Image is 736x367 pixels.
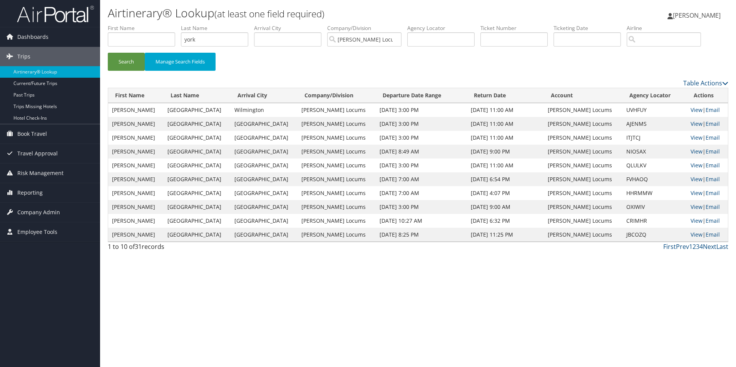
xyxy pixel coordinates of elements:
[164,117,231,131] td: [GEOGRAPHIC_DATA]
[298,117,376,131] td: [PERSON_NAME] Locums
[691,148,703,155] a: View
[687,214,728,228] td: |
[687,145,728,158] td: |
[467,103,544,117] td: [DATE] 11:00 AM
[376,186,467,200] td: [DATE] 7:00 AM
[231,131,298,145] td: [GEOGRAPHIC_DATA]
[706,217,720,224] a: Email
[164,131,231,145] td: [GEOGRAPHIC_DATA]
[108,131,164,145] td: [PERSON_NAME]
[467,117,544,131] td: [DATE] 11:00 AM
[164,145,231,158] td: [GEOGRAPHIC_DATA]
[467,88,544,103] th: Return Date: activate to sort column ascending
[687,158,728,172] td: |
[691,189,703,197] a: View
[703,242,716,251] a: Next
[108,117,164,131] td: [PERSON_NAME]
[691,120,703,127] a: View
[164,158,231,172] td: [GEOGRAPHIC_DATA]
[376,158,467,172] td: [DATE] 3:00 PM
[544,131,622,145] td: [PERSON_NAME] Locums
[231,145,298,158] td: [GEOGRAPHIC_DATA]
[108,88,164,103] th: First Name: activate to sort column ascending
[706,148,720,155] a: Email
[691,203,703,210] a: View
[231,214,298,228] td: [GEOGRAPHIC_DATA]
[706,231,720,238] a: Email
[467,228,544,242] td: [DATE] 11:25 PM
[108,24,181,32] label: First Name
[622,158,687,172] td: QLULKV
[17,47,30,66] span: Trips
[622,103,687,117] td: UVHFUY
[214,7,325,20] small: (at least one field required)
[467,158,544,172] td: [DATE] 11:00 AM
[17,222,57,242] span: Employee Tools
[164,214,231,228] td: [GEOGRAPHIC_DATA]
[231,172,298,186] td: [GEOGRAPHIC_DATA]
[145,53,216,71] button: Manage Search Fields
[298,200,376,214] td: [PERSON_NAME] Locums
[687,200,728,214] td: |
[544,214,622,228] td: [PERSON_NAME] Locums
[691,217,703,224] a: View
[689,242,693,251] a: 1
[699,242,703,251] a: 4
[667,4,728,27] a: [PERSON_NAME]
[554,24,627,32] label: Ticketing Date
[691,162,703,169] a: View
[687,131,728,145] td: |
[231,88,298,103] th: Arrival City: activate to sort column ascending
[480,24,554,32] label: Ticket Number
[706,134,720,141] a: Email
[687,172,728,186] td: |
[687,88,728,103] th: Actions
[622,117,687,131] td: AJENMS
[17,203,60,222] span: Company Admin
[17,27,49,47] span: Dashboards
[376,131,467,145] td: [DATE] 3:00 PM
[164,228,231,242] td: [GEOGRAPHIC_DATA]
[108,172,164,186] td: [PERSON_NAME]
[622,214,687,228] td: CRIMHR
[544,117,622,131] td: [PERSON_NAME] Locums
[673,11,721,20] span: [PERSON_NAME]
[327,24,407,32] label: Company/Division
[231,158,298,172] td: [GEOGRAPHIC_DATA]
[544,172,622,186] td: [PERSON_NAME] Locums
[298,145,376,158] td: [PERSON_NAME] Locums
[544,186,622,200] td: [PERSON_NAME] Locums
[544,103,622,117] td: [PERSON_NAME] Locums
[164,172,231,186] td: [GEOGRAPHIC_DATA]
[627,24,707,32] label: Airline
[467,145,544,158] td: [DATE] 9:00 PM
[691,231,703,238] a: View
[108,53,145,71] button: Search
[622,172,687,186] td: FVHAOQ
[687,103,728,117] td: |
[467,214,544,228] td: [DATE] 6:32 PM
[716,242,728,251] a: Last
[17,183,43,202] span: Reporting
[544,88,622,103] th: Account: activate to sort column ascending
[376,214,467,228] td: [DATE] 10:27 AM
[376,145,467,158] td: [DATE] 8:49 AM
[231,186,298,200] td: [GEOGRAPHIC_DATA]
[706,106,720,113] a: Email
[298,228,376,242] td: [PERSON_NAME] Locums
[696,242,699,251] a: 3
[108,5,522,21] h1: Airtinerary® Lookup
[298,214,376,228] td: [PERSON_NAME] Locums
[544,145,622,158] td: [PERSON_NAME] Locums
[622,200,687,214] td: OXIWIV
[298,186,376,200] td: [PERSON_NAME] Locums
[135,242,142,251] span: 31
[298,158,376,172] td: [PERSON_NAME] Locums
[622,228,687,242] td: JBCOZQ
[544,158,622,172] td: [PERSON_NAME] Locums
[687,117,728,131] td: |
[376,88,467,103] th: Departure Date Range: activate to sort column ascending
[622,88,687,103] th: Agency Locator: activate to sort column ascending
[164,186,231,200] td: [GEOGRAPHIC_DATA]
[544,228,622,242] td: [PERSON_NAME] Locums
